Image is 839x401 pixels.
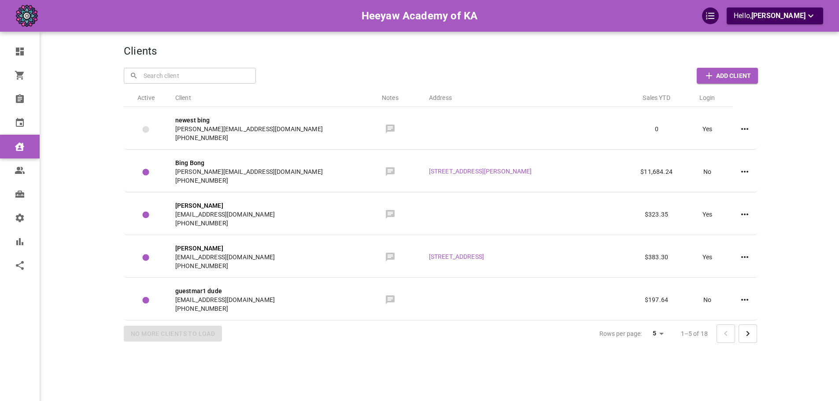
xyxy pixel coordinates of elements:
span: $197.64 [645,296,668,303]
span: $11,684.24 [640,168,673,175]
span: newest bing [175,116,210,125]
p: Add Client [716,71,751,81]
span: [PHONE_NUMBER] [175,304,351,313]
span: [PHONE_NUMBER] [175,261,351,270]
p: [STREET_ADDRESS] [429,252,624,261]
th: Active [124,85,168,107]
div: 5 [646,327,667,340]
span: $323.35 [645,211,668,218]
div: QuickStart Guide [702,7,719,24]
span: [PERSON_NAME][EMAIL_ADDRESS][DOMAIN_NAME] [175,125,351,133]
span: [PERSON_NAME] [751,11,806,20]
span: [EMAIL_ADDRESS][DOMAIN_NAME] [175,210,351,219]
span: [PERSON_NAME] [175,201,223,210]
span: [EMAIL_ADDRESS][DOMAIN_NAME] [175,295,351,304]
td: Yes [682,237,732,278]
span: [PHONE_NUMBER] [175,219,351,228]
span: guestmar1 dude [175,287,222,295]
td: Yes [682,194,732,235]
p: 1–5 of 18 [681,329,708,338]
button: Add Client [697,68,758,84]
span: [PHONE_NUMBER] [175,176,351,185]
span: Bing Bong [175,158,204,167]
p: [STREET_ADDRESS][PERSON_NAME] [429,167,624,176]
h4: Clients [124,45,758,58]
th: Login [682,85,732,107]
th: Client [168,85,359,107]
p: Hello, [734,11,816,22]
span: $383.30 [645,254,668,261]
p: Rows per page: [599,329,642,338]
button: Go to next page [739,324,757,343]
span: [PERSON_NAME] [175,244,223,253]
td: No [682,280,732,320]
span: [PERSON_NAME][EMAIL_ADDRESS][DOMAIN_NAME] [175,167,351,176]
th: Sales YTD [631,85,682,107]
th: Notes [359,85,422,107]
td: Yes [682,109,732,150]
button: Hello,[PERSON_NAME] [727,7,823,24]
h6: Heeyaw Academy of KA [362,7,478,24]
img: company-logo [16,5,38,27]
span: [PHONE_NUMBER] [175,133,351,142]
span: [EMAIL_ADDRESS][DOMAIN_NAME] [175,253,351,261]
td: 0 [631,109,682,150]
td: No [682,151,732,192]
th: Address [422,85,631,107]
input: Search client [141,68,250,83]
